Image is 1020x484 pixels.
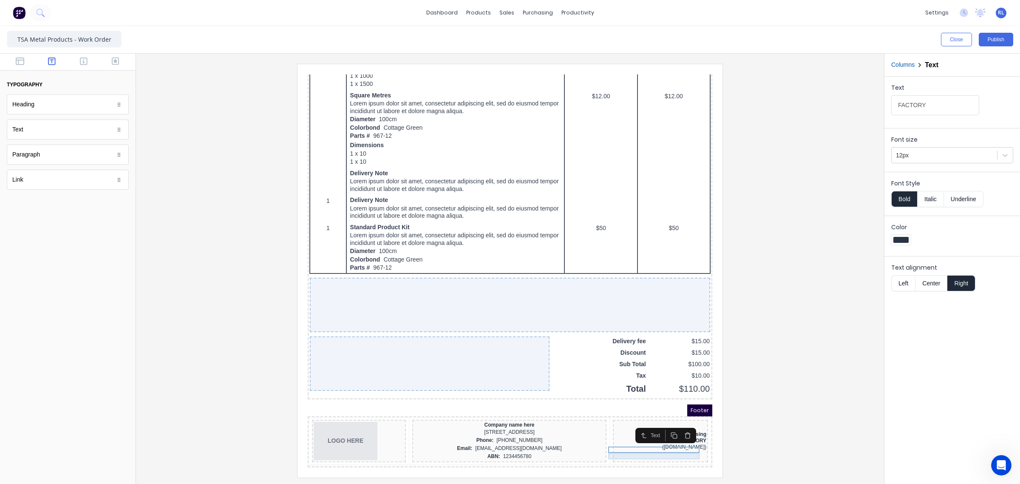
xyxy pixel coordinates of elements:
div: Email:[EMAIL_ADDRESS][DOMAIN_NAME] [106,370,297,378]
div: ([DOMAIN_NAME]) [307,370,399,376]
div: LOGO HERECompany name here[STREET_ADDRESS]Phone:[PHONE_NUMBER]Email:[EMAIL_ADDRESS][DOMAIN_NAME]A... [2,344,403,391]
button: Italic [917,191,944,207]
button: Columns [891,60,915,69]
label: Font size [891,135,1013,144]
div: Heading [12,100,34,109]
button: Publish [979,33,1013,46]
button: Duplicate [360,355,373,367]
div: Link [12,175,23,184]
iframe: Intercom live chat [991,455,1011,475]
h2: Text [925,61,938,69]
div: LOGO HERE [6,347,96,386]
img: Factory [13,6,25,19]
input: Enter template name here [7,31,122,48]
div: settings [921,6,953,19]
button: Right [947,275,975,291]
label: Text alignment [891,263,1013,272]
button: Underline [944,191,983,207]
div: Paragraph [12,150,40,159]
div: purchasing [518,6,557,19]
button: Bold [891,191,917,207]
button: Select parent [329,355,343,367]
button: typography [7,77,129,92]
div: FACTORY [307,363,399,370]
button: Center [915,275,947,291]
div: Text [343,357,356,365]
div: [STREET_ADDRESS] [106,354,297,362]
span: RL [998,9,1004,17]
div: Phone:[PHONE_NUMBER] [106,362,297,370]
button: Delete [373,355,387,367]
button: Close [941,33,972,46]
button: Left [891,275,915,291]
div: Text [7,120,129,140]
label: Color [891,223,1013,231]
div: Heading [7,94,129,114]
div: Text [891,83,979,95]
div: Link [7,170,129,190]
div: Company name here [106,347,297,354]
div: productivity [557,6,598,19]
div: Order created using [307,357,399,363]
div: ABN:1234456780 [106,378,297,386]
div: sales [495,6,518,19]
div: Text [12,125,23,134]
a: dashboard [422,6,462,19]
div: products [462,6,495,19]
label: Font Style [891,179,1013,188]
div: typography [7,81,42,88]
span: Footer [380,330,405,342]
input: Text [891,95,979,115]
div: Paragraph [7,145,129,165]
